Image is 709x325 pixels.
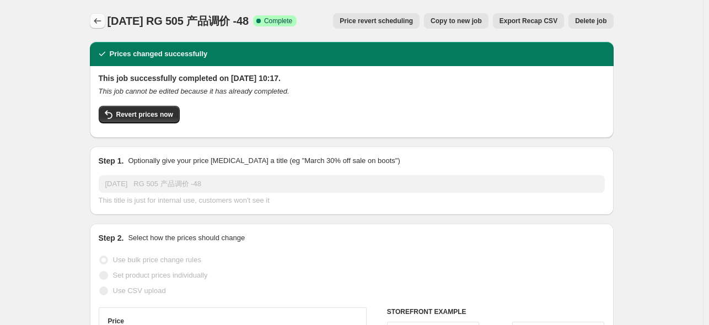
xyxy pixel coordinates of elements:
[340,17,413,25] span: Price revert scheduling
[128,232,245,243] p: Select how the prices should change
[108,15,249,27] span: [DATE] RG 505 产品调价 -48
[499,17,557,25] span: Export Recap CSV
[431,17,482,25] span: Copy to new job
[387,307,605,316] h6: STOREFRONT EXAMPLE
[99,232,124,243] h2: Step 2.
[424,13,488,29] button: Copy to new job
[493,13,564,29] button: Export Recap CSV
[99,155,124,166] h2: Step 1.
[99,87,289,95] i: This job cannot be edited because it has already completed.
[99,196,270,204] span: This title is just for internal use, customers won't see it
[90,13,105,29] button: Price change jobs
[568,13,613,29] button: Delete job
[128,155,400,166] p: Optionally give your price [MEDICAL_DATA] a title (eg "March 30% off sale on boots")
[116,110,173,119] span: Revert prices now
[333,13,420,29] button: Price revert scheduling
[99,175,605,193] input: 30% off holiday sale
[99,73,605,84] h2: This job successfully completed on [DATE] 10:17.
[264,17,292,25] span: Complete
[99,106,180,123] button: Revert prices now
[110,48,208,59] h2: Prices changed successfully
[113,271,208,279] span: Set product prices individually
[113,286,166,295] span: Use CSV upload
[575,17,606,25] span: Delete job
[113,256,201,264] span: Use bulk price change rules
